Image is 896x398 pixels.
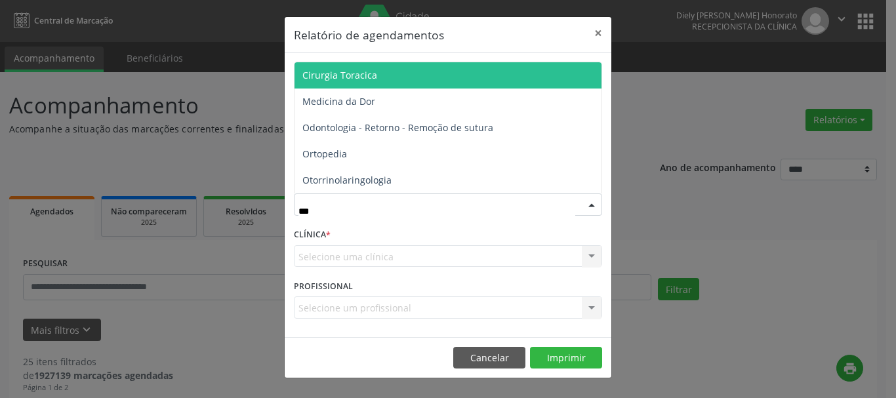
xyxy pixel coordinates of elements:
[530,347,602,369] button: Imprimir
[294,225,331,245] label: CLÍNICA
[585,17,611,49] button: Close
[302,95,375,108] span: Medicina da Dor
[294,62,397,83] label: DATA DE AGENDAMENTO
[302,121,493,134] span: Odontologia - Retorno - Remoção de sutura
[294,276,353,296] label: PROFISSIONAL
[302,174,392,186] span: Otorrinolaringologia
[294,26,444,43] h5: Relatório de agendamentos
[302,69,377,81] span: Cirurgia Toracica
[302,148,347,160] span: Ortopedia
[453,347,525,369] button: Cancelar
